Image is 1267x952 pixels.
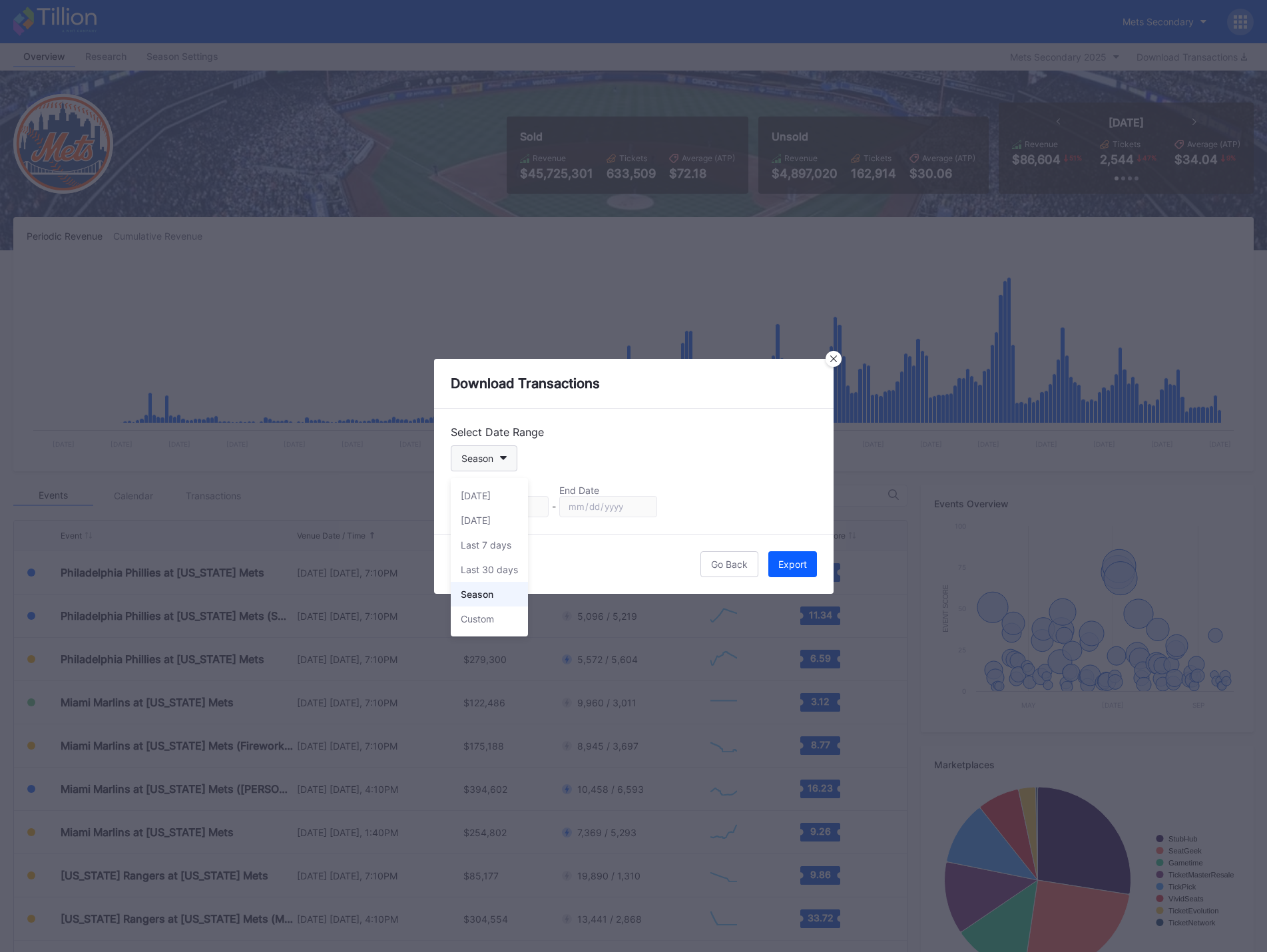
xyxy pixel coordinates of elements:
[461,490,491,501] div: [DATE]
[461,564,518,575] div: Last 30 days
[461,613,494,624] div: Custom
[461,539,511,551] div: Last 7 days
[461,589,493,600] div: Season
[461,515,491,526] div: [DATE]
